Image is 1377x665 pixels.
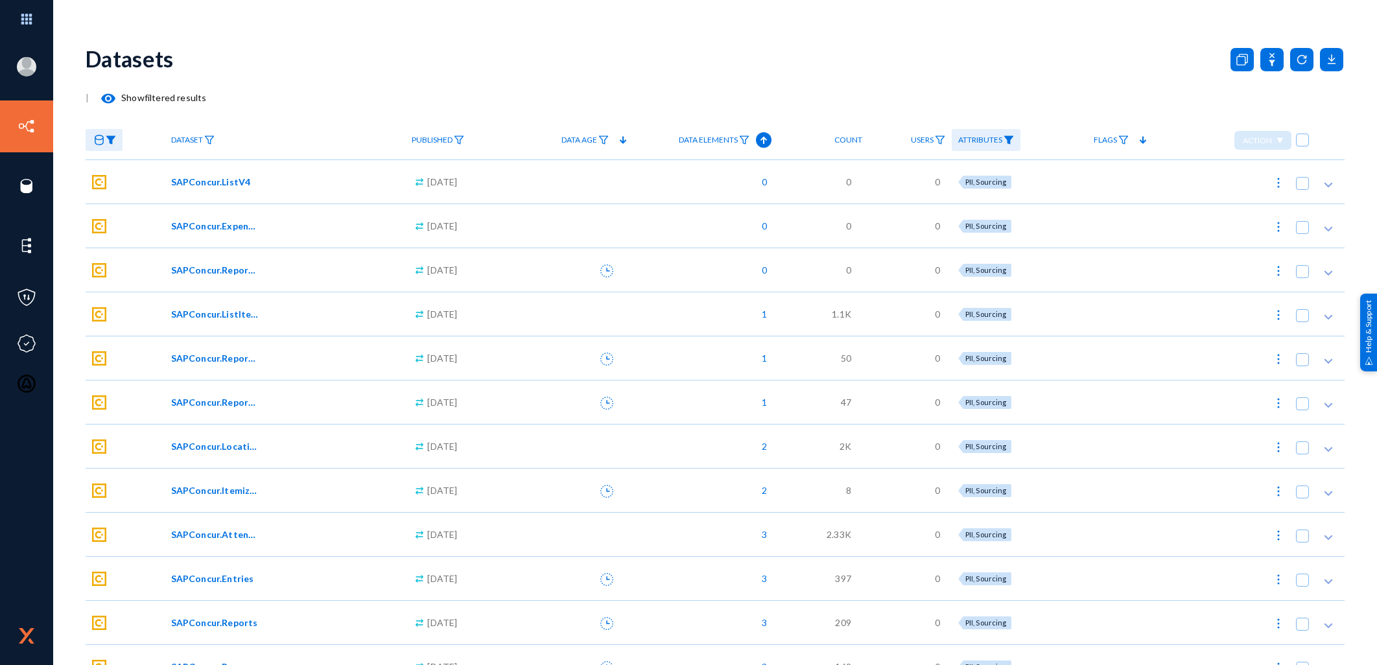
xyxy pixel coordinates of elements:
[755,263,767,277] span: 0
[17,57,36,76] img: blank-profile-picture.png
[911,135,934,145] span: Users
[935,395,940,409] span: 0
[1272,397,1285,410] img: icon-more.svg
[427,395,457,409] span: [DATE]
[17,176,36,196] img: icon-sources.svg
[454,135,464,145] img: icon-filter.svg
[755,528,767,541] span: 3
[427,175,457,189] span: [DATE]
[171,395,259,409] span: SAPConcur.ReportDetailsExpenseEntryItemization
[100,91,116,106] mat-icon: visibility
[92,616,106,630] img: sapconcur.svg
[755,395,767,409] span: 1
[935,484,940,497] span: 0
[427,307,457,321] span: [DATE]
[1272,264,1285,277] img: icon-more.svg
[840,439,851,453] span: 2K
[935,528,940,541] span: 0
[965,310,1007,318] span: PII, Sourcing
[739,135,749,145] img: icon-filter.svg
[935,175,940,189] span: 0
[92,439,106,454] img: sapconcur.svg
[1272,529,1285,542] img: icon-more.svg
[7,5,46,33] img: app launcher
[935,135,945,145] img: icon-filter.svg
[171,307,259,321] span: SAPConcur.ListItems
[1365,356,1373,365] img: help_support.svg
[965,530,1007,539] span: PII, Sourcing
[755,616,767,629] span: 3
[405,129,471,152] a: Published
[171,135,203,145] span: Dataset
[965,574,1007,583] span: PII, Sourcing
[427,484,457,497] span: [DATE]
[92,395,106,410] img: sapconcur.svg
[427,263,457,277] span: [DATE]
[965,178,1007,186] span: PII, Sourcing
[171,572,254,585] span: SAPConcur.Entries
[171,175,251,189] span: SAPConcur.ListV4
[17,236,36,255] img: icon-elements.svg
[1118,135,1129,145] img: icon-filter.svg
[935,263,940,277] span: 0
[427,219,457,233] span: [DATE]
[1272,353,1285,366] img: icon-more.svg
[827,528,851,541] span: 2.33K
[935,616,940,629] span: 0
[904,129,952,152] a: Users
[965,222,1007,230] span: PII, Sourcing
[171,616,258,629] span: SAPConcur.Reports
[427,351,457,365] span: [DATE]
[92,263,106,277] img: sapconcur.svg
[965,486,1007,495] span: PII, Sourcing
[679,135,738,145] span: Data Elements
[171,439,259,453] span: SAPConcur.Locations
[958,135,1002,145] span: Attributes
[92,175,106,189] img: sapconcur.svg
[841,395,851,409] span: 47
[755,572,767,585] span: 3
[1272,485,1285,498] img: icon-more.svg
[1272,573,1285,586] img: icon-more.svg
[935,219,940,233] span: 0
[755,219,767,233] span: 0
[965,398,1007,406] span: PII, Sourcing
[755,439,767,453] span: 2
[171,351,259,365] span: SAPConcur.ReportDetailsExpenseEntry
[755,351,767,365] span: 1
[846,263,851,277] span: 0
[86,92,89,103] span: |
[171,219,259,233] span: SAPConcur.ExpenseGroupConfigurationPolicyExpenseTypes
[755,484,767,497] span: 2
[835,572,851,585] span: 397
[935,572,940,585] span: 0
[1272,441,1285,454] img: icon-more.svg
[1094,135,1117,145] span: Flags
[965,618,1007,627] span: PII, Sourcing
[965,442,1007,450] span: PII, Sourcing
[846,484,851,497] span: 8
[86,45,174,72] div: Datasets
[935,439,940,453] span: 0
[171,484,259,497] span: SAPConcur.Itemizations
[598,135,609,145] img: icon-filter.svg
[1087,129,1135,152] a: Flags
[834,135,862,145] span: Count
[17,117,36,136] img: icon-inventory.svg
[92,572,106,586] img: sapconcur.svg
[935,351,940,365] span: 0
[1272,617,1285,630] img: icon-more.svg
[17,374,36,393] img: icon-oauth.svg
[92,484,106,498] img: sapconcur.svg
[755,307,767,321] span: 1
[755,175,767,189] span: 0
[427,572,457,585] span: [DATE]
[672,129,756,152] a: Data Elements
[165,129,221,152] a: Dataset
[427,439,457,453] span: [DATE]
[1272,220,1285,233] img: icon-more.svg
[952,129,1020,152] a: Attributes
[965,354,1007,362] span: PII, Sourcing
[1004,135,1014,145] img: icon-filter-filled.svg
[555,129,615,152] a: Data Age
